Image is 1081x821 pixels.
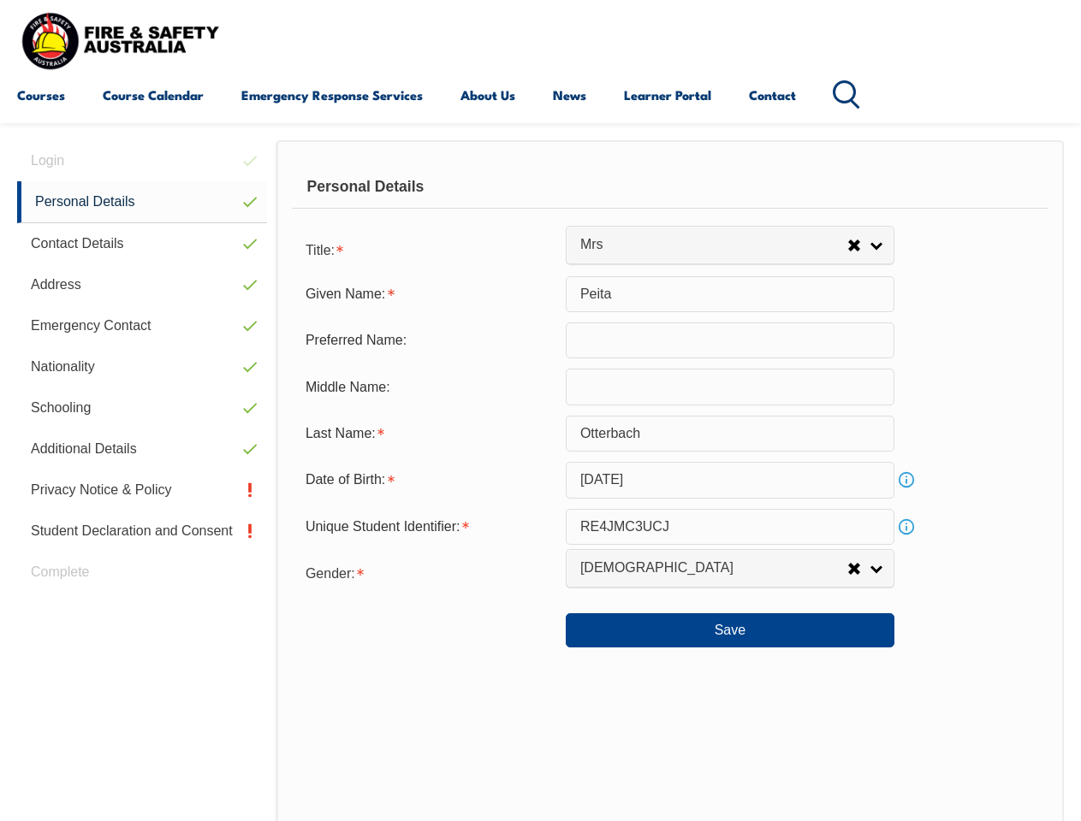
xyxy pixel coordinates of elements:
input: Select Date... [566,462,894,498]
div: Title is required. [292,232,566,266]
a: Courses [17,74,65,115]
div: Given Name is required. [292,278,566,310]
a: Student Declaration and Consent [17,511,267,552]
div: Unique Student Identifier is required. [292,511,566,543]
a: Emergency Response Services [241,74,423,115]
div: Preferred Name: [292,324,566,357]
div: Last Name is required. [292,417,566,450]
a: Schooling [17,387,267,428]
div: Gender is required. [292,555,566,589]
span: Mrs [580,236,847,254]
span: Gender: [306,566,355,581]
a: Learner Portal [624,74,711,115]
a: Personal Details [17,181,267,223]
a: Contact Details [17,223,267,264]
a: Contact [749,74,796,115]
a: Address [17,264,267,305]
div: Middle Name: [292,370,566,403]
a: Additional Details [17,428,267,470]
a: Privacy Notice & Policy [17,470,267,511]
a: Info [894,515,918,539]
button: Save [566,613,894,647]
input: 10 Characters no 1, 0, O or I [566,509,894,545]
div: Date of Birth is required. [292,464,566,496]
a: Course Calendar [103,74,204,115]
a: Emergency Contact [17,305,267,346]
span: [DEMOGRAPHIC_DATA] [580,559,847,577]
a: Info [894,468,918,492]
span: Title: [306,243,335,257]
a: News [553,74,586,115]
a: About Us [460,74,515,115]
a: Nationality [17,346,267,387]
div: Personal Details [292,166,1048,209]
